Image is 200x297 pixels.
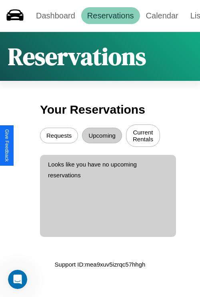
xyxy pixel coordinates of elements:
[30,7,81,24] a: Dashboard
[126,124,160,147] button: Current Rentals
[40,128,78,143] button: Requests
[48,159,168,181] p: Looks like you have no upcoming reservations
[40,99,160,120] h3: Your Reservations
[82,128,122,143] button: Upcoming
[4,129,10,162] div: Give Feedback
[8,40,146,73] h1: Reservations
[81,7,140,24] a: Reservations
[8,270,27,289] iframe: Intercom live chat
[140,7,184,24] a: Calendar
[55,259,146,270] p: Support ID: mea9xuv5izrqc57hhgh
